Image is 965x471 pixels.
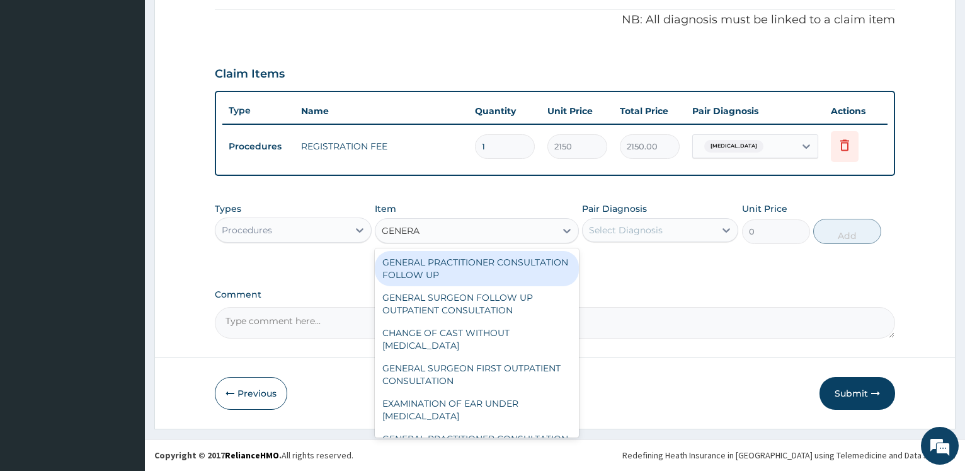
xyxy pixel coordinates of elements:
[66,71,212,87] div: Chat with us now
[215,289,895,300] label: Comment
[222,99,295,122] th: Type
[622,449,956,462] div: Redefining Heath Insurance in [GEOGRAPHIC_DATA] using Telemedicine and Data Science!
[215,204,241,214] label: Types
[375,392,579,427] div: EXAMINATION OF EAR UNDER [MEDICAL_DATA]
[295,134,469,159] td: REGISTRATION FEE
[215,67,285,81] h3: Claim Items
[813,219,881,244] button: Add
[375,286,579,322] div: GENERAL SURGEON FOLLOW UP OUTPATIENT CONSULTATION
[6,327,240,371] textarea: Type your message and hit 'Enter'
[145,439,965,471] footer: All rights reserved.
[222,135,295,158] td: Procedures
[375,322,579,357] div: CHANGE OF CAST WITHOUT [MEDICAL_DATA]
[469,98,541,124] th: Quantity
[375,427,579,463] div: GENERAL PRACTITIONER CONSULTATION FIRST OUTPATIENT CONSULTATION
[686,98,825,124] th: Pair Diagnosis
[23,63,51,95] img: d_794563401_company_1708531726252_794563401
[222,224,272,236] div: Procedures
[207,6,237,37] div: Minimize live chat window
[819,377,895,410] button: Submit
[704,140,763,153] span: [MEDICAL_DATA]
[295,98,469,124] th: Name
[742,202,787,215] label: Unit Price
[582,202,647,215] label: Pair Diagnosis
[154,450,282,461] strong: Copyright © 2017 .
[215,12,895,28] p: NB: All diagnosis must be linked to a claim item
[215,377,287,410] button: Previous
[541,98,614,124] th: Unit Price
[225,450,279,461] a: RelianceHMO
[589,224,663,236] div: Select Diagnosis
[375,202,396,215] label: Item
[825,98,888,124] th: Actions
[375,251,579,286] div: GENERAL PRACTITIONER CONSULTATION FOLLOW UP
[614,98,686,124] th: Total Price
[73,150,174,277] span: We're online!
[375,357,579,392] div: GENERAL SURGEON FIRST OUTPATIENT CONSULTATION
